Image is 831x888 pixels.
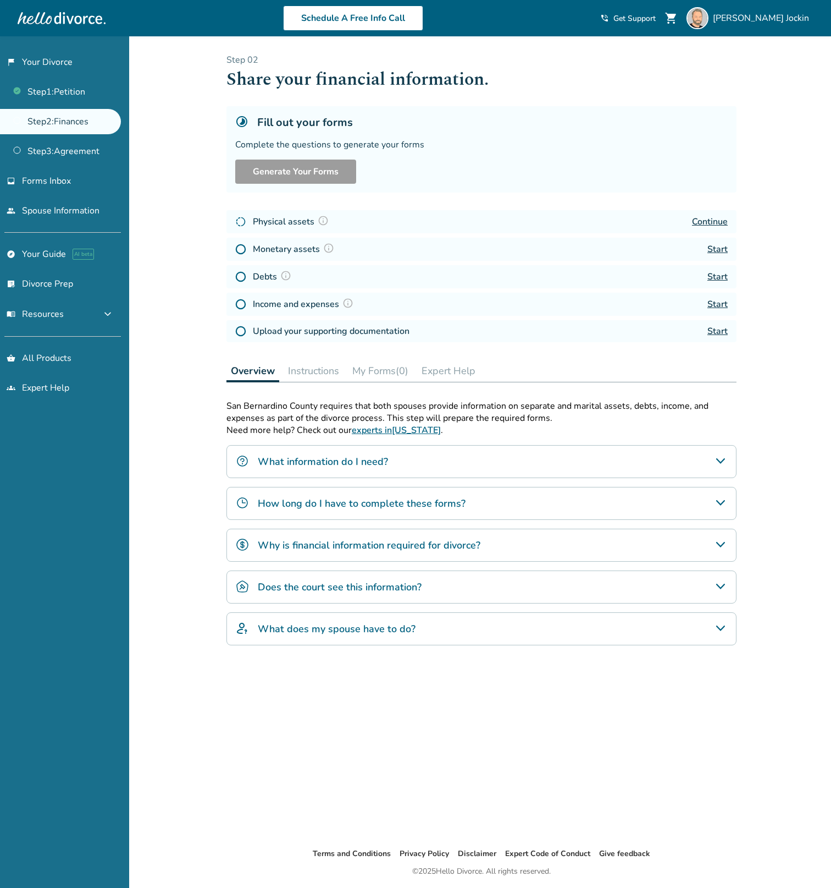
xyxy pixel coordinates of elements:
span: shopping_basket [7,354,15,363]
button: Generate Your Forms [235,160,356,184]
span: phone_in_talk [600,14,609,23]
a: Privacy Policy [400,848,449,859]
div: How long do I have to complete these forms? [226,487,736,520]
div: © 2025 Hello Divorce. All rights reserved. [412,865,551,878]
h5: Fill out your forms [257,115,353,130]
img: What does my spouse have to do? [236,622,249,635]
img: Question Mark [323,243,334,254]
iframe: Chat Widget [776,835,831,888]
a: Start [707,243,728,255]
a: Schedule A Free Info Call [283,6,423,31]
h4: How long do I have to complete these forms? [258,496,466,511]
p: Step 0 2 [226,54,736,66]
div: Why is financial information required for divorce? [226,529,736,562]
button: My Forms(0) [348,360,413,382]
span: flag_2 [7,58,15,67]
span: explore [7,250,15,259]
a: Continue [692,216,728,228]
img: What information do I need? [236,454,249,468]
span: expand_more [101,308,114,321]
img: Question Mark [280,270,291,281]
span: Resources [7,308,64,320]
img: Not Started [235,299,246,310]
h4: Upload your supporting documentation [253,325,409,338]
h4: Why is financial information required for divorce? [258,538,480,552]
button: Expert Help [417,360,480,382]
button: Instructions [284,360,344,382]
div: What information do I need? [226,445,736,478]
span: [PERSON_NAME] Jockin [713,12,813,24]
span: shopping_cart [664,12,678,25]
img: Not Started [235,244,246,255]
img: Not Started [235,271,246,282]
h4: Income and expenses [253,297,357,311]
span: Get Support [613,13,656,24]
span: menu_book [7,310,15,319]
p: Need more help? Check out our . [226,424,736,436]
h4: What does my spouse have to do? [258,622,416,636]
img: Question Mark [342,298,353,309]
li: Disclaimer [458,847,496,860]
span: groups [7,383,15,392]
a: Expert Code of Conduct [505,848,590,859]
span: people [7,206,15,215]
h4: Physical assets [253,215,332,229]
a: Terms and Conditions [313,848,391,859]
img: Victor Jockin [686,7,708,29]
span: AI beta [73,249,94,260]
a: Start [707,325,728,337]
img: In Progress [235,216,246,227]
img: Does the court see this information? [236,580,249,593]
div: Complete the questions to generate your forms [235,139,728,151]
img: Why is financial information required for divorce? [236,538,249,551]
span: inbox [7,177,15,185]
a: phone_in_talkGet Support [600,13,656,24]
h4: What information do I need? [258,454,388,469]
h4: Monetary assets [253,242,337,256]
h4: Debts [253,270,295,284]
img: How long do I have to complete these forms? [236,496,249,509]
a: Start [707,271,728,283]
span: list_alt_check [7,279,15,288]
a: experts in[US_STATE] [352,424,441,436]
li: Give feedback [599,847,650,860]
h1: Share your financial information. [226,66,736,93]
div: Does the court see this information? [226,571,736,604]
img: Not Started [235,326,246,337]
img: Question Mark [318,215,329,226]
p: San Bernardino County requires that both spouses provide information on separate and marital asse... [226,400,736,424]
div: What does my spouse have to do? [226,612,736,645]
h4: Does the court see this information? [258,580,422,594]
span: Forms Inbox [22,175,71,187]
button: Overview [226,360,279,382]
a: Start [707,298,728,310]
